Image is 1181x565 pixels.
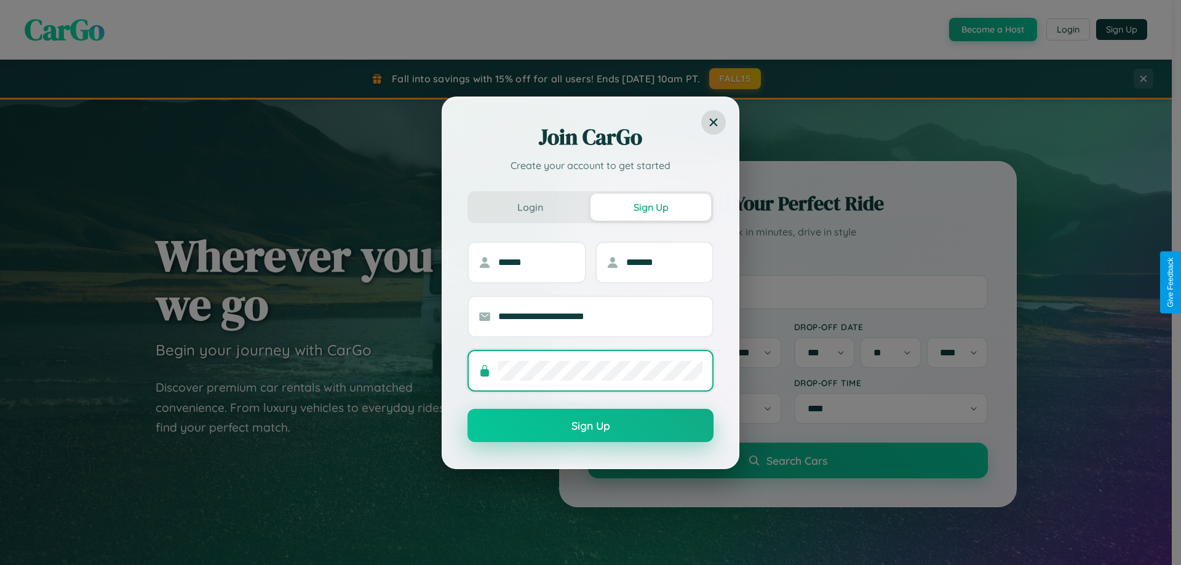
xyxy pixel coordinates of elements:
button: Sign Up [467,409,714,442]
button: Sign Up [590,194,711,221]
h2: Join CarGo [467,122,714,152]
button: Login [470,194,590,221]
div: Give Feedback [1166,258,1175,307]
p: Create your account to get started [467,158,714,173]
